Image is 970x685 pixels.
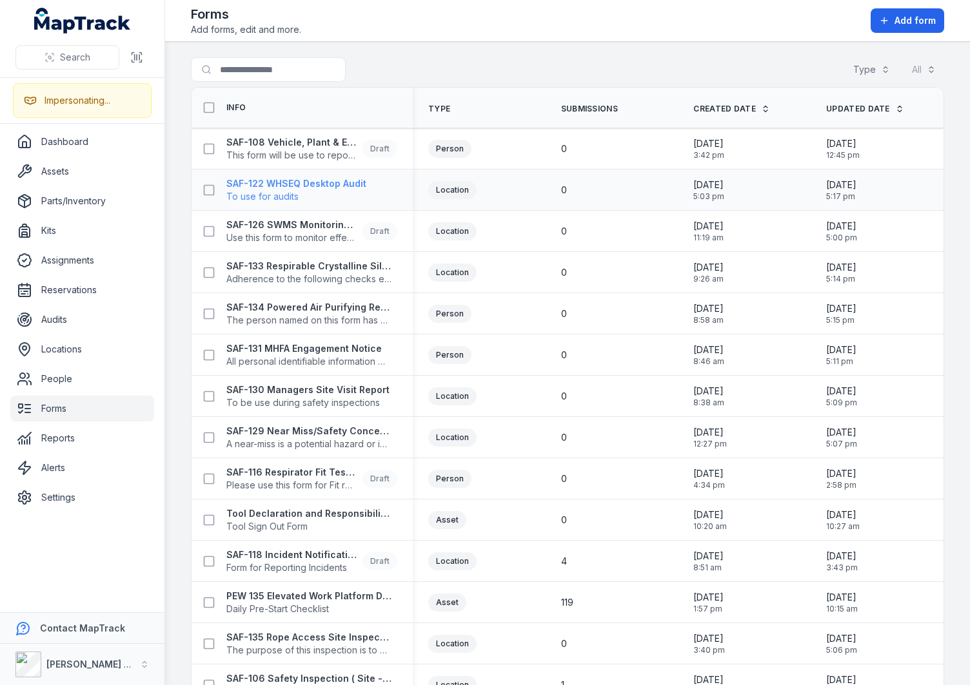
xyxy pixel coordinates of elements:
[428,346,471,364] div: Person
[226,672,391,685] strong: SAF-106 Safety Inspection ( Site - Weekly )
[226,342,391,355] strong: SAF-131 MHFA Engagement Notice
[226,479,357,492] span: Please use this form for Fit respiratory test declaration
[826,591,858,604] span: [DATE]
[826,191,856,202] span: 5:17 pm
[362,552,397,570] div: Draft
[226,548,397,574] a: SAF-118 Incident Notification FormForm for Reporting IncidentsDraft
[226,342,391,368] a: SAF-131 MHFA Engagement NoticeAll personal identifiable information must be anonymised. This form...
[428,429,477,447] div: Location
[226,507,391,533] a: Tool Declaration and Responsibility AcknowledgementTool Sign Out Form
[826,178,856,202] time: 18/09/2025, 5:17:33 pm
[362,140,397,158] div: Draft
[10,307,154,333] a: Audits
[226,218,397,244] a: SAF-126 SWMS Monitoring RecordUse this form to monitor effectiveness of SWMSDraft
[826,137,860,150] span: [DATE]
[826,591,858,614] time: 21/08/2025, 10:15:18 am
[226,590,391,615] a: PEW 135 Elevated Work Platform Daily Pre-Start ChecklistDaily Pre-Start Checklist
[693,191,724,202] span: 5:03 pm
[904,57,944,82] button: All
[10,485,154,510] a: Settings
[693,467,725,490] time: 09/09/2025, 4:34:16 pm
[826,550,858,573] time: 22/09/2025, 3:43:11 pm
[226,425,391,450] a: SAF-129 Near Miss/Safety Concern/Environmental Concern FormA near-miss is a potential hazard or i...
[191,5,301,23] h2: Forms
[10,129,154,155] a: Dashboard
[15,45,119,70] button: Search
[693,385,724,408] time: 11/09/2025, 8:38:50 am
[45,94,110,107] div: Impersonating...
[693,137,724,160] time: 22/09/2025, 3:42:40 pm
[826,356,856,367] span: 5:11 pm
[895,14,936,27] span: Add form
[693,550,724,563] span: [DATE]
[693,508,727,521] span: [DATE]
[561,390,567,403] span: 0
[10,455,154,481] a: Alerts
[693,356,724,367] span: 8:46 am
[693,439,727,449] span: 12:27 pm
[693,178,724,202] time: 11/09/2025, 5:03:15 pm
[226,301,391,327] a: SAF-134 Powered Air Purifying Respirators (PAPR) IssueThe person named on this form has been issu...
[10,188,154,214] a: Parts/Inventory
[226,520,391,533] span: Tool Sign Out Form
[826,104,890,114] span: Updated Date
[826,480,856,490] span: 2:58 pm
[693,398,724,408] span: 8:38 am
[428,387,477,405] div: Location
[693,426,727,439] span: [DATE]
[226,355,391,368] span: All personal identifiable information must be anonymised. This form is for internal statistical t...
[693,220,724,243] time: 11/09/2025, 11:19:56 am
[826,563,858,573] span: 3:43 pm
[561,225,567,238] span: 0
[845,57,898,82] button: Type
[693,645,725,655] span: 3:40 pm
[10,336,154,362] a: Locations
[826,302,856,325] time: 18/09/2025, 5:15:54 pm
[226,383,390,396] strong: SAF-130 Managers Site Visit Report
[871,8,944,33] button: Add form
[693,550,724,573] time: 14/08/2025, 8:51:45 am
[826,467,856,490] time: 10/09/2025, 2:58:33 pm
[693,563,724,573] span: 8:51 am
[191,23,301,36] span: Add forms, edit and more.
[34,8,131,34] a: MapTrack
[826,385,857,398] span: [DATE]
[826,604,858,614] span: 10:15 am
[561,472,567,485] span: 0
[693,150,724,160] span: 3:42 pm
[693,261,724,274] span: [DATE]
[561,307,567,320] span: 0
[561,349,567,362] span: 0
[10,425,154,451] a: Reports
[226,136,397,162] a: SAF-108 Vehicle, Plant & Equipment Damage - Incident reportThis form will be use to report any in...
[826,137,860,160] time: 23/09/2025, 12:45:09 pm
[428,511,466,529] div: Asset
[826,426,857,439] span: [DATE]
[826,550,858,563] span: [DATE]
[826,521,860,532] span: 10:27 am
[226,425,391,438] strong: SAF-129 Near Miss/Safety Concern/Environmental Concern Form
[826,178,856,191] span: [DATE]
[226,260,391,285] a: SAF-133 Respirable Crystalline Silica Site Inspection ChecklistAdherence to the following checks ...
[561,104,618,114] span: Submissions
[226,190,366,203] span: To use for audits
[226,590,391,603] strong: PEW 135 Elevated Work Platform Daily Pre-Start Checklist
[226,438,391,450] span: A near-miss is a potential hazard or incident in which no property was damaged and no personal in...
[46,659,152,670] strong: [PERSON_NAME] Group
[826,233,857,243] span: 5:00 pm
[826,632,857,645] span: [DATE]
[693,315,724,325] span: 8:58 am
[428,470,471,488] div: Person
[826,632,857,655] time: 18/09/2025, 5:06:05 pm
[428,140,471,158] div: Person
[226,102,246,113] span: Info
[693,104,770,114] a: Created Date
[226,466,397,492] a: SAF-116 Respirator Fit Test - Silica and Asbestos AwarenessPlease use this form for Fit respirato...
[826,150,860,160] span: 12:45 pm
[826,302,856,315] span: [DATE]
[561,184,567,197] span: 0
[428,181,477,199] div: Location
[826,385,857,408] time: 18/09/2025, 5:09:57 pm
[40,622,125,633] strong: Contact MapTrack
[693,343,724,356] span: [DATE]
